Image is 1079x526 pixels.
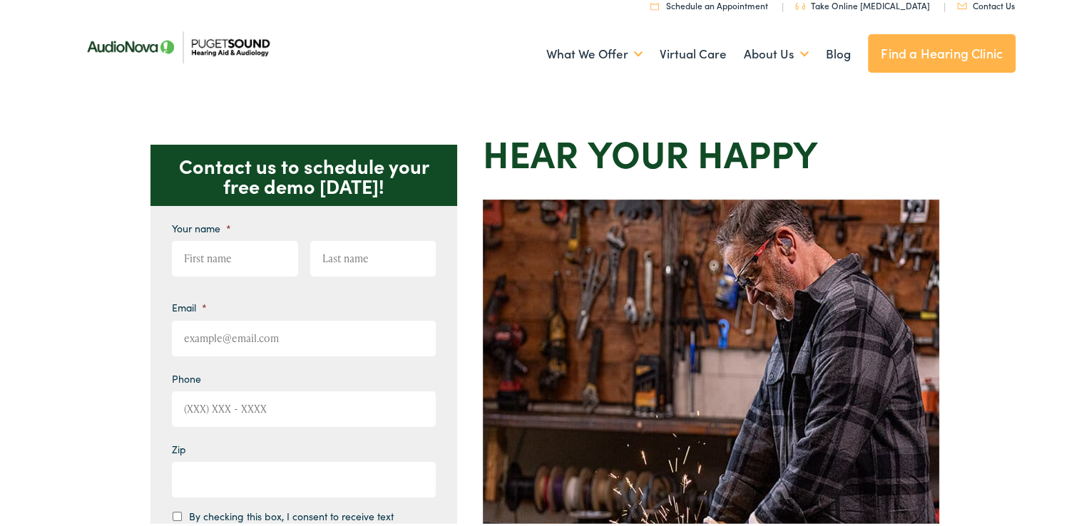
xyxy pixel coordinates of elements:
strong: Hear [483,123,578,175]
strong: your Happy [588,123,818,175]
a: Virtual Care [660,25,727,78]
label: Your name [172,219,231,232]
a: Blog [826,25,851,78]
input: Last name [310,238,436,274]
a: What We Offer [546,25,643,78]
label: Zip [172,440,186,453]
input: example@email.com [172,318,436,354]
a: About Us [744,25,809,78]
a: Find a Hearing Clinic [868,31,1016,70]
label: Phone [172,369,201,382]
input: (XXX) XXX - XXXX [172,388,436,424]
label: Email [172,298,207,311]
p: Contact us to schedule your free demo [DATE]! [150,142,457,203]
input: First name [172,238,298,274]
